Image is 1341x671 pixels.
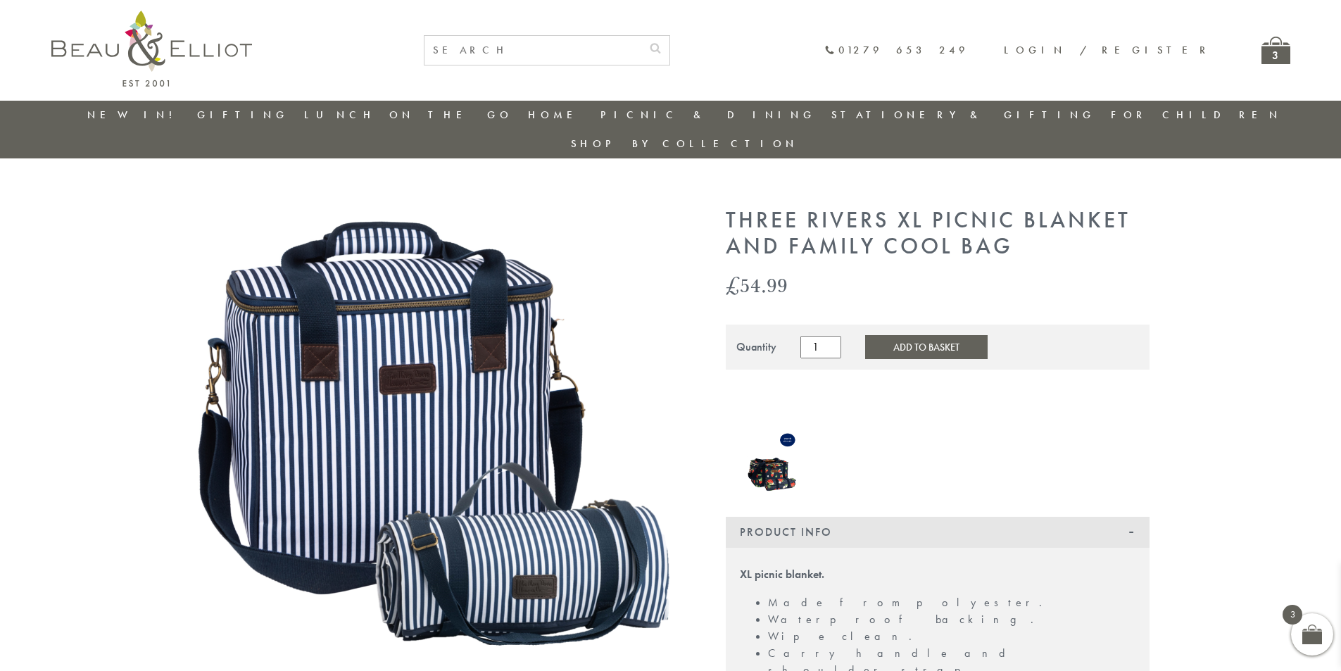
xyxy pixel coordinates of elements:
[1111,108,1282,122] a: For Children
[87,108,182,122] a: New in!
[768,594,1135,611] li: Made from polyester.
[800,336,841,358] input: Product quantity
[424,36,641,65] input: SEARCH
[726,270,740,299] span: £
[726,517,1150,548] div: Product Info
[736,341,776,353] div: Quantity
[824,44,969,56] a: 01279 653 249
[528,108,584,122] a: Home
[1261,37,1290,64] a: 3
[768,628,1135,645] li: Wipe clean.
[831,108,1095,122] a: Stationery & Gifting
[726,208,1150,260] h1: Three Rivers XL Picnic Blanket and Family Cool Bag
[571,137,798,151] a: Shop by collection
[192,208,685,655] img: Three Rivers XL Picnic Blanket and Family Cool Bag
[768,611,1135,628] li: Waterproof backing.
[726,270,788,299] bdi: 54.99
[51,11,252,87] img: logo
[865,335,988,359] button: Add to Basket
[304,108,512,122] a: Lunch On The Go
[747,430,799,496] a: Strawberries & Cream Large Quilted Picnic Blanket and Family Cool Bag
[197,108,289,122] a: Gifting
[723,378,1152,412] iframe: Secure express checkout frame
[600,108,816,122] a: Picnic & Dining
[740,567,824,582] strong: XL picnic blanket.
[1004,43,1212,57] a: Login / Register
[1283,605,1302,625] span: 3
[747,430,799,493] img: Strawberries & Cream Large Quilted Picnic Blanket and Family Cool Bag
